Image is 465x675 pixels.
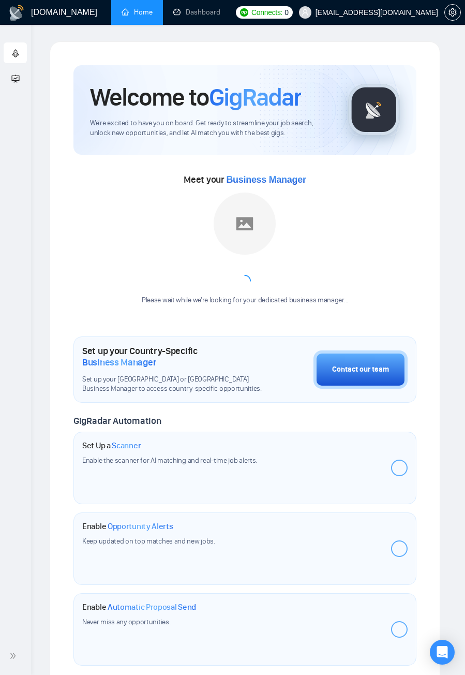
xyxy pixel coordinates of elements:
[11,73,53,82] span: Academy
[4,42,27,63] li: Getting Started
[108,521,173,532] span: Opportunity Alerts
[82,521,173,532] h1: Enable
[11,68,20,89] span: fund-projection-screen
[313,350,408,389] button: Contact our team
[82,375,262,394] span: Set up your [GEOGRAPHIC_DATA] or [GEOGRAPHIC_DATA] Business Manager to access country-specific op...
[9,651,20,661] span: double-right
[226,174,306,185] span: Business Manager
[214,193,276,255] img: placeholder.png
[82,441,141,451] h1: Set Up a
[82,602,196,612] h1: Enable
[8,5,25,21] img: logo
[90,82,301,112] h1: Welcome to
[82,537,215,546] span: Keep updated on top matches and new jobs.
[348,84,400,136] img: gigradar-logo.png
[108,602,196,612] span: Automatic Proposal Send
[11,43,20,64] span: rocket
[444,8,461,17] a: setting
[430,640,455,665] div: Open Intercom Messenger
[82,618,170,626] span: Never miss any opportunities.
[184,174,306,185] span: Meet your
[82,456,257,465] span: Enable the scanner for AI matching and real-time job alerts.
[284,7,289,18] span: 0
[241,8,248,16] span: ellipsis
[136,296,354,305] div: Please wait while we're looking for your dedicated business manager...
[90,119,332,138] span: We're excited to have you on board. Get ready to streamline your job search, unlock new opportuni...
[209,82,301,112] span: GigRadar
[122,8,153,17] a: homeHome
[82,345,262,368] h1: Set up your Country-Specific
[332,364,389,375] div: Contact our team
[251,7,282,18] span: Connects:
[444,4,461,21] button: setting
[302,9,309,16] span: user
[82,357,156,368] span: Business Manager
[238,274,251,288] span: loading
[73,415,161,427] span: GigRadar Automation
[173,8,220,17] a: dashboardDashboard
[112,441,141,451] span: Scanner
